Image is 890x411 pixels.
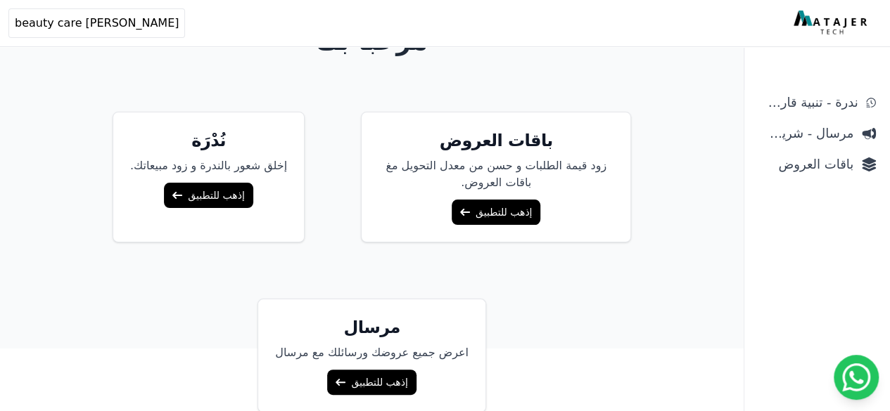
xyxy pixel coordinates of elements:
span: مرسال - شريط دعاية [758,124,853,143]
button: [PERSON_NAME] beauty care [8,8,185,38]
span: ندرة - تنبية قارب علي النفاذ [758,93,858,112]
a: إذهب للتطبيق [452,200,540,225]
h5: مرسال [275,316,469,339]
p: زود قيمة الطلبات و حسن من معدل التحويل مغ باقات العروض. [379,157,614,191]
p: إخلق شعور بالندرة و زود مبيعاتك. [130,157,287,174]
img: MatajerTech Logo [794,11,870,36]
span: باقات العروض [758,155,853,174]
span: [PERSON_NAME] beauty care [15,15,179,32]
a: إذهب للتطبيق [327,370,416,395]
p: اعرض جميع عروضك ورسائلك مع مرسال [275,344,469,361]
a: إذهب للتطبيق [164,183,253,208]
h5: باقات العروض [379,129,614,152]
h5: نُدْرَة [130,129,287,152]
